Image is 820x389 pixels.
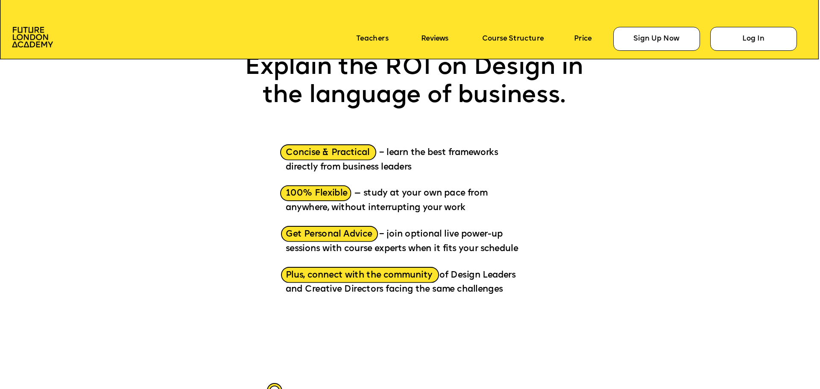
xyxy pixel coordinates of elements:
[286,189,490,212] span: 100% Flexible — study at your own pace from anywhere, without interrupting your work
[237,54,591,110] p: Explain the ROI on Design in the language of business.
[482,35,544,43] a: Course Structure
[421,35,448,43] a: Reviews
[286,148,501,171] span: Concise & Practical – learn the best frameworks directly from business leaders
[286,271,518,294] span: Plus, connect with the community of Design Leaders and Creative Directors facing the same challenges
[12,27,53,48] img: image-aac980e9-41de-4c2d-a048-f29dd30a0068.png
[356,35,388,43] a: Teachers
[286,230,518,253] span: Get Personal Advice – join optional live power-up sessions with course experts when it fits your ...
[574,35,592,43] a: Price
